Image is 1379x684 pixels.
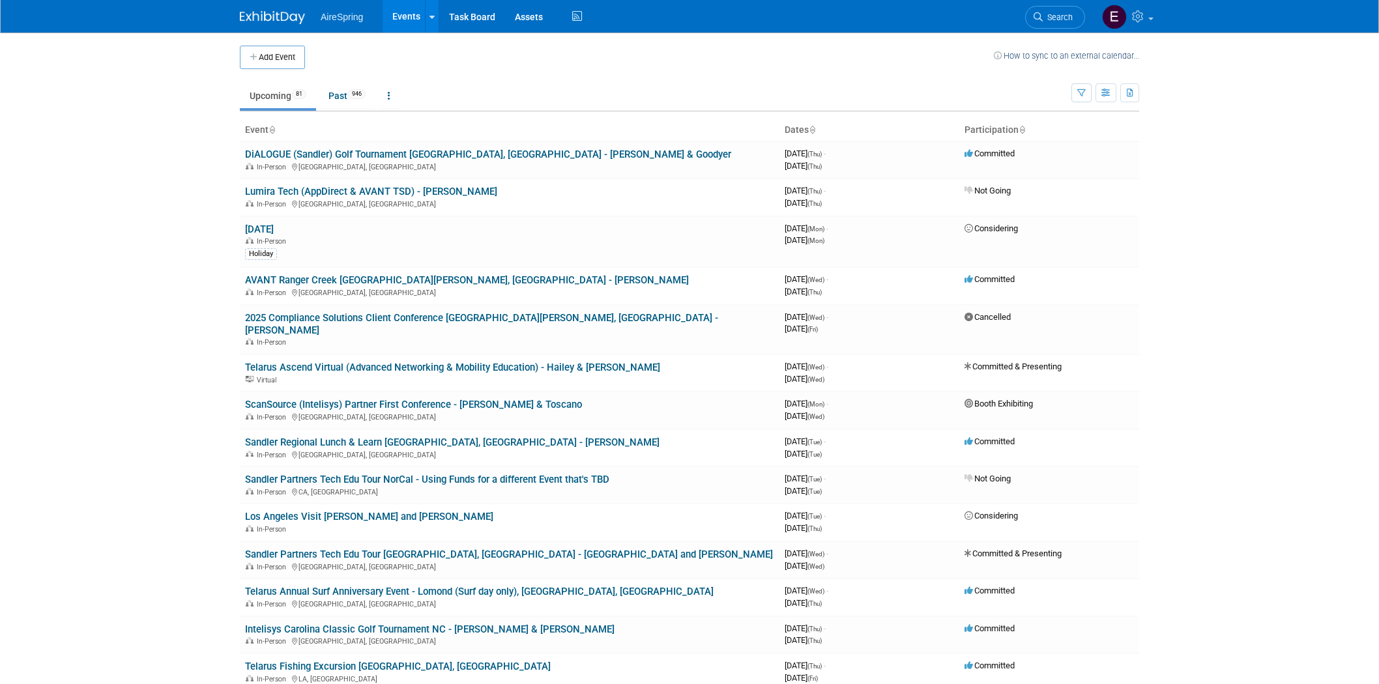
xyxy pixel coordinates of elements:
[245,449,774,459] div: [GEOGRAPHIC_DATA], [GEOGRAPHIC_DATA]
[807,600,822,607] span: (Thu)
[245,598,774,608] div: [GEOGRAPHIC_DATA], [GEOGRAPHIC_DATA]
[826,549,828,558] span: -
[245,586,714,597] a: Telarus Annual Surf Anniversary Event - Lomond (Surf day only), [GEOGRAPHIC_DATA], [GEOGRAPHIC_DATA]
[785,449,822,459] span: [DATE]
[319,83,375,108] a: Past946
[807,188,822,195] span: (Thu)
[785,474,826,483] span: [DATE]
[257,637,290,646] span: In-Person
[807,237,824,244] span: (Mon)
[246,163,254,169] img: In-Person Event
[245,549,773,560] a: Sandler Partners Tech Edu Tour [GEOGRAPHIC_DATA], [GEOGRAPHIC_DATA] - [GEOGRAPHIC_DATA] and [PERS...
[807,326,818,333] span: (Fri)
[785,198,822,208] span: [DATE]
[807,413,824,420] span: (Wed)
[246,488,254,494] img: In-Person Event
[785,523,822,533] span: [DATE]
[965,362,1062,371] span: Committed & Presenting
[245,312,718,336] a: 2025 Compliance Solutions Client Conference [GEOGRAPHIC_DATA][PERSON_NAME], [GEOGRAPHIC_DATA] - [...
[1043,12,1073,22] span: Search
[240,119,779,141] th: Event
[965,474,1011,483] span: Not Going
[246,289,254,295] img: In-Person Event
[348,89,366,99] span: 946
[785,635,822,645] span: [DATE]
[807,276,824,283] span: (Wed)
[246,451,254,457] img: In-Person Event
[245,511,493,522] a: Los Angeles Visit [PERSON_NAME] and [PERSON_NAME]
[785,223,828,233] span: [DATE]
[245,436,660,448] a: Sandler Regional Lunch & Learn [GEOGRAPHIC_DATA], [GEOGRAPHIC_DATA] - [PERSON_NAME]
[824,186,826,195] span: -
[807,401,824,408] span: (Mon)
[807,376,824,383] span: (Wed)
[965,436,1015,446] span: Committed
[807,225,824,233] span: (Mon)
[245,149,731,160] a: DiALOGUE (Sandler) Golf Tournament [GEOGRAPHIC_DATA], [GEOGRAPHIC_DATA] - [PERSON_NAME] & Goodyer
[257,237,290,246] span: In-Person
[785,661,826,670] span: [DATE]
[246,600,254,606] img: In-Person Event
[246,563,254,569] img: In-Person Event
[785,186,826,195] span: [DATE]
[965,312,1011,322] span: Cancelled
[245,274,689,286] a: AVANT Ranger Creek [GEOGRAPHIC_DATA][PERSON_NAME], [GEOGRAPHIC_DATA] - [PERSON_NAME]
[257,600,290,608] span: In-Person
[245,362,660,373] a: Telarus Ascend Virtual (Advanced Networking & Mobility Education) - Hailey & [PERSON_NAME]
[785,149,826,158] span: [DATE]
[257,675,290,683] span: In-Person
[246,413,254,420] img: In-Person Event
[824,661,826,670] span: -
[257,289,290,297] span: In-Person
[245,161,774,171] div: [GEOGRAPHIC_DATA], [GEOGRAPHIC_DATA]
[807,588,824,595] span: (Wed)
[1025,6,1085,29] a: Search
[246,376,254,382] img: Virtual Event
[245,561,774,571] div: [GEOGRAPHIC_DATA], [GEOGRAPHIC_DATA]
[785,673,818,683] span: [DATE]
[257,338,290,347] span: In-Person
[269,124,275,135] a: Sort by Event Name
[809,124,815,135] a: Sort by Start Date
[785,362,828,371] span: [DATE]
[245,673,774,683] div: LA, [GEOGRAPHIC_DATA]
[826,223,828,233] span: -
[245,248,277,260] div: Holiday
[807,513,822,520] span: (Tue)
[965,274,1015,284] span: Committed
[245,186,497,197] a: Lumira Tech (AppDirect & AVANT TSD) - [PERSON_NAME]
[240,83,316,108] a: Upcoming81
[965,623,1015,633] span: Committed
[785,312,828,322] span: [DATE]
[807,637,822,644] span: (Thu)
[785,549,828,558] span: [DATE]
[257,451,290,459] span: In-Person
[826,399,828,408] span: -
[245,287,774,297] div: [GEOGRAPHIC_DATA], [GEOGRAPHIC_DATA]
[807,451,822,458] span: (Tue)
[807,363,824,371] span: (Wed)
[785,561,824,571] span: [DATE]
[807,550,824,558] span: (Wed)
[824,474,826,483] span: -
[824,149,826,158] span: -
[807,625,822,633] span: (Thu)
[826,362,828,371] span: -
[965,223,1018,233] span: Considering
[785,235,824,245] span: [DATE]
[246,200,254,207] img: In-Person Event
[245,661,551,672] a: Telarus Fishing Excursion [GEOGRAPHIC_DATA], [GEOGRAPHIC_DATA]
[807,438,822,446] span: (Tue)
[965,661,1015,670] span: Committed
[807,289,822,296] span: (Thu)
[826,586,828,595] span: -
[965,399,1033,408] span: Booth Exhibiting
[807,163,822,170] span: (Thu)
[965,549,1062,558] span: Committed & Presenting
[965,186,1011,195] span: Not Going
[785,161,822,171] span: [DATE]
[807,663,822,670] span: (Thu)
[994,51,1139,61] a: How to sync to an external calendar...
[785,274,828,284] span: [DATE]
[807,200,822,207] span: (Thu)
